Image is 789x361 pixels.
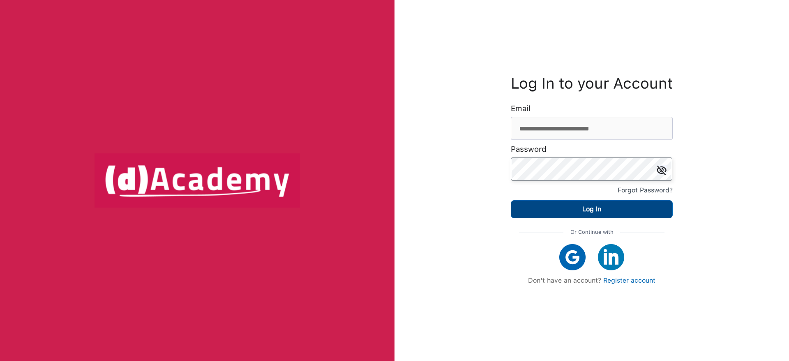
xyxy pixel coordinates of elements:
label: Password [511,145,547,153]
label: Email [511,105,531,113]
img: line [620,232,664,233]
img: icon [657,165,667,175]
h3: Log In to your Account [511,77,673,90]
a: Register account [603,276,655,284]
img: line [519,232,563,233]
div: Don't have an account? [519,276,664,284]
button: Log In [511,200,673,218]
span: Or Continue with [570,226,614,238]
img: linkedIn icon [598,244,624,270]
div: Log In [582,203,601,215]
div: Forgot Password? [618,185,673,196]
img: logo [95,153,300,208]
img: google icon [559,244,586,270]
